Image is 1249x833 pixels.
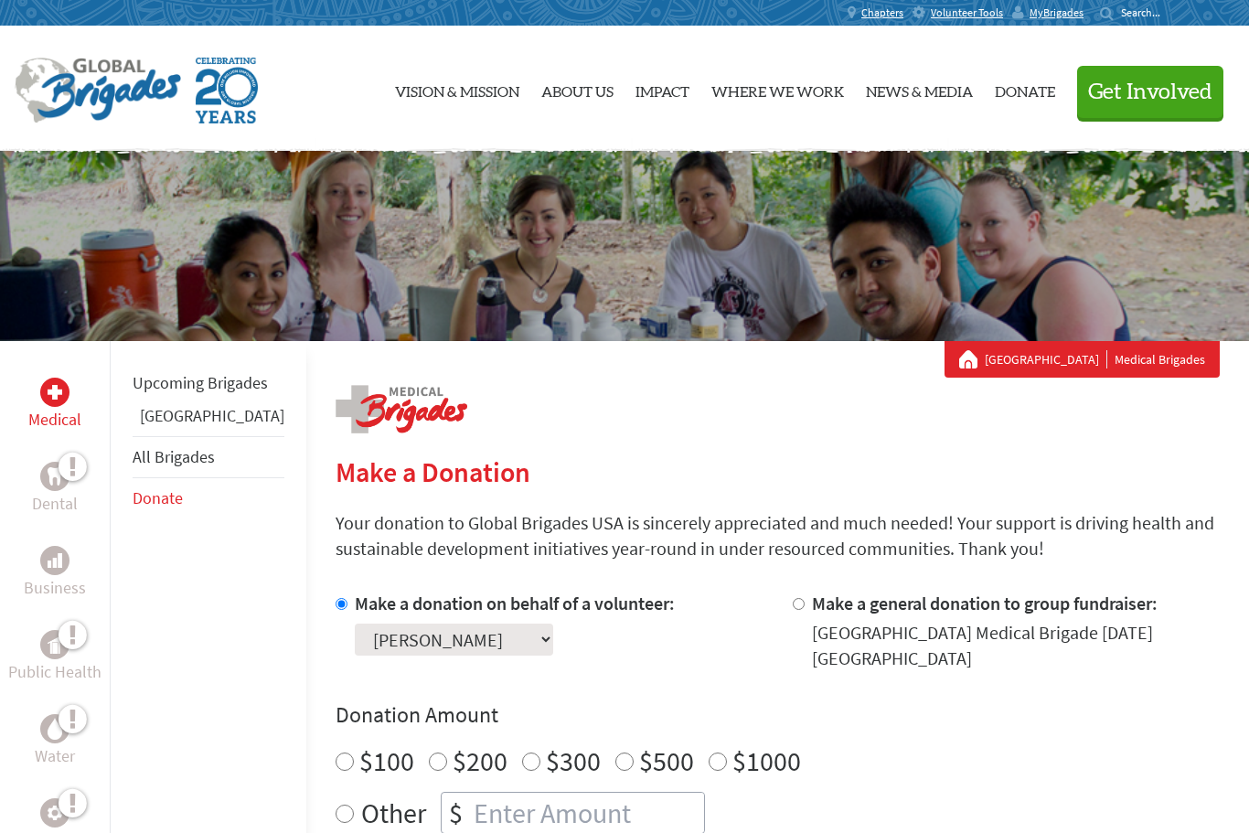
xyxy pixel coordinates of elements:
label: $300 [546,743,601,778]
img: Global Brigades Logo [15,58,181,123]
a: All Brigades [133,446,215,467]
p: Dental [32,491,78,517]
p: Public Health [8,659,101,685]
button: Get Involved [1077,66,1223,118]
a: DentalDental [32,462,78,517]
a: WaterWater [35,714,75,769]
img: Medical [48,385,62,400]
div: Medical Brigades [959,350,1205,368]
a: MedicalMedical [28,378,81,433]
div: Public Health [40,630,69,659]
div: Water [40,714,69,743]
input: Search... [1121,5,1173,19]
p: Business [24,575,86,601]
label: $100 [359,743,414,778]
li: All Brigades [133,436,284,478]
span: Volunteer Tools [931,5,1003,20]
label: $500 [639,743,694,778]
a: BusinessBusiness [24,546,86,601]
img: Global Brigades Celebrating 20 Years [196,58,258,123]
img: logo-medical.png [336,385,467,433]
img: Dental [48,467,62,485]
a: Vision & Mission [395,41,519,136]
a: [GEOGRAPHIC_DATA] [985,350,1107,368]
h2: Make a Donation [336,455,1220,488]
div: $ [442,793,470,833]
div: Engineering [40,798,69,828]
li: Donate [133,478,284,518]
div: Medical [40,378,69,407]
a: Upcoming Brigades [133,372,268,393]
img: Water [48,718,62,739]
div: Business [40,546,69,575]
p: Water [35,743,75,769]
div: [GEOGRAPHIC_DATA] Medical Brigade [DATE] [GEOGRAPHIC_DATA] [812,620,1221,671]
input: Enter Amount [470,793,704,833]
a: News & Media [866,41,973,136]
img: Public Health [48,635,62,654]
a: Where We Work [711,41,844,136]
span: Get Involved [1088,81,1212,103]
a: [GEOGRAPHIC_DATA] [140,405,284,426]
label: Make a general donation to group fundraiser: [812,592,1158,614]
img: Business [48,553,62,568]
span: MyBrigades [1030,5,1084,20]
h4: Donation Amount [336,700,1220,730]
span: Chapters [861,5,903,20]
p: Medical [28,407,81,433]
a: Impact [635,41,689,136]
a: Public HealthPublic Health [8,630,101,685]
a: Donate [995,41,1055,136]
p: Your donation to Global Brigades USA is sincerely appreciated and much needed! Your support is dr... [336,510,1220,561]
li: Panama [133,403,284,436]
li: Upcoming Brigades [133,363,284,403]
a: About Us [541,41,614,136]
img: Engineering [48,806,62,820]
a: Donate [133,487,183,508]
label: $1000 [732,743,801,778]
div: Dental [40,462,69,491]
label: $200 [453,743,507,778]
label: Make a donation on behalf of a volunteer: [355,592,675,614]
